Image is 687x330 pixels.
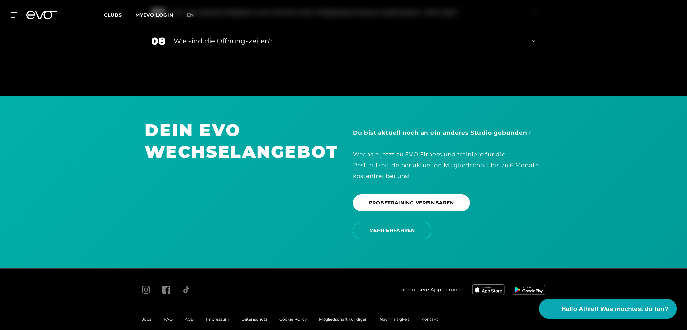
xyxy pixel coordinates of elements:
button: Hallo Athlet! Was möchtest du tun? [539,299,677,319]
span: en [187,12,194,18]
a: Impressum [206,317,229,322]
a: FAQ [164,317,173,322]
img: evofitness app [472,284,505,295]
span: MEHR ERFAHREN [369,227,415,234]
a: en [187,11,202,19]
div: 08 [151,34,165,49]
span: Hallo Athlet! Was möchtest du tun? [562,304,669,314]
a: Jobs [142,317,151,322]
div: ? Wechsle jetzt zu EVO Fitness und trainiere für die Restlaufzeit deiner aktuellen Mitgliedschaft... [353,127,542,181]
span: Lade unsere App herunter [398,286,464,294]
a: MYEVO LOGIN [135,12,173,18]
span: PROBETRAINING VEREINBAREN [369,199,454,206]
h1: DEIN EVO WECHSELANGEBOT [145,119,334,163]
strong: Du bist aktuell noch an ein anderes Studio gebunden [353,129,528,136]
a: Nachhaltigkeit [380,317,409,322]
a: MEHR ERFAHREN [353,217,434,244]
a: AGB [185,317,194,322]
a: PROBETRAINING VEREINBAREN [353,189,473,217]
a: Kontakt [421,317,438,322]
img: evofitness app [513,285,545,294]
a: Clubs [104,12,135,18]
span: Clubs [104,12,122,18]
a: Datenschutz [241,317,267,322]
div: Wie sind die Öffnungszeiten? [174,36,523,46]
a: Mitgliedschaft kündigen [319,317,368,322]
a: Cookie Policy [279,317,307,322]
